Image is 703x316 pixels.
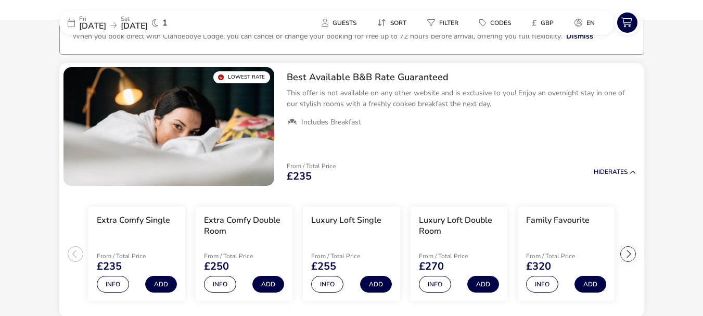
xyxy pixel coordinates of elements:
[311,261,336,272] span: £255
[523,15,562,30] button: £GBP
[287,163,336,169] p: From / Total Price
[439,19,458,27] span: Filter
[467,276,499,293] button: Add
[298,203,405,306] swiper-slide: 3 / 6
[252,276,284,293] button: Add
[145,276,177,293] button: Add
[333,19,356,27] span: Guests
[79,16,106,22] p: Fri
[586,19,595,27] span: en
[287,171,312,182] span: £235
[59,10,215,35] div: Fri[DATE]Sat[DATE]1
[97,261,122,272] span: £235
[419,215,499,237] h3: Luxury Loft Double Room
[311,253,385,259] p: From / Total Price
[287,87,636,109] p: This offer is not available on any other website and is exclusive to you! Enjoy an overnight stay...
[419,253,493,259] p: From / Total Price
[490,19,511,27] span: Codes
[526,253,600,259] p: From / Total Price
[311,276,343,293] button: Info
[369,15,415,30] button: Sort
[526,276,558,293] button: Info
[471,15,519,30] button: Codes
[594,169,636,175] button: HideRates
[190,203,298,306] swiper-slide: 2 / 6
[369,15,419,30] naf-pibe-menu-bar-item: Sort
[526,215,590,226] h3: Family Favourite
[574,276,606,293] button: Add
[311,215,381,226] h3: Luxury Loft Single
[63,67,274,186] swiper-slide: 1 / 1
[121,20,148,32] span: [DATE]
[162,19,168,27] span: 1
[532,18,536,28] i: £
[72,31,562,41] p: When you book direct with Clandeboye Lodge, you can cancel or change your booking for free up to ...
[278,63,644,136] div: Best Available B&B Rate GuaranteedThis offer is not available on any other website and is exclusi...
[204,261,229,272] span: £250
[121,16,148,22] p: Sat
[97,276,129,293] button: Info
[566,15,607,30] naf-pibe-menu-bar-item: en
[541,19,554,27] span: GBP
[313,15,365,30] button: Guests
[419,15,471,30] naf-pibe-menu-bar-item: Filter
[301,118,361,127] span: Includes Breakfast
[390,19,406,27] span: Sort
[313,15,369,30] naf-pibe-menu-bar-item: Guests
[566,31,593,42] button: Dismiss
[405,203,513,306] swiper-slide: 4 / 6
[594,168,608,176] span: Hide
[204,253,278,259] p: From / Total Price
[419,276,451,293] button: Info
[97,253,171,259] p: From / Total Price
[526,261,551,272] span: £320
[471,15,523,30] naf-pibe-menu-bar-item: Codes
[419,15,467,30] button: Filter
[287,71,636,83] h2: Best Available B&B Rate Guaranteed
[204,215,284,237] h3: Extra Comfy Double Room
[523,15,566,30] naf-pibe-menu-bar-item: £GBP
[419,261,444,272] span: £270
[213,71,270,83] div: Lowest Rate
[79,20,106,32] span: [DATE]
[97,215,170,226] h3: Extra Comfy Single
[566,15,603,30] button: en
[83,203,190,306] swiper-slide: 1 / 6
[513,203,620,306] swiper-slide: 5 / 6
[360,276,392,293] button: Add
[204,276,236,293] button: Info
